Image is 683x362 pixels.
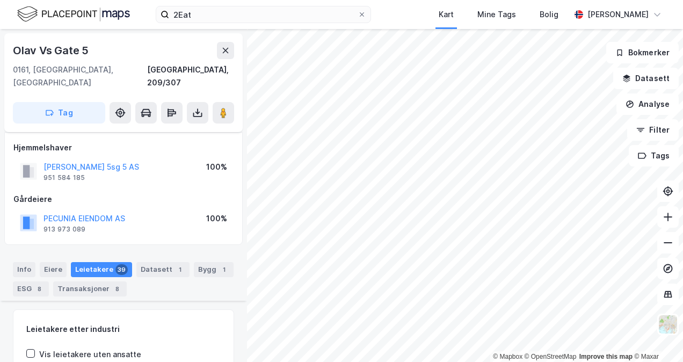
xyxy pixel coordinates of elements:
button: Tag [13,102,105,124]
div: Kart [439,8,454,21]
div: Info [13,262,35,277]
button: Analyse [616,93,679,115]
div: 39 [115,264,128,275]
div: Leietakere [71,262,132,277]
div: 1 [219,264,229,275]
button: Bokmerker [606,42,679,63]
div: Mine Tags [477,8,516,21]
div: Bygg [194,262,234,277]
a: Improve this map [579,353,633,360]
div: Leietakere etter industri [26,323,221,336]
div: Transaksjoner [53,281,127,296]
div: Datasett [136,262,190,277]
div: [GEOGRAPHIC_DATA], 209/307 [147,63,234,89]
div: 0161, [GEOGRAPHIC_DATA], [GEOGRAPHIC_DATA] [13,63,147,89]
div: 100% [206,212,227,225]
div: Eiere [40,262,67,277]
iframe: Chat Widget [629,310,683,362]
a: Mapbox [493,353,522,360]
button: Filter [627,119,679,141]
button: Datasett [613,68,679,89]
div: Gårdeiere [13,193,234,206]
img: logo.f888ab2527a4732fd821a326f86c7f29.svg [17,5,130,24]
div: Bolig [540,8,558,21]
div: Kontrollprogram for chat [629,310,683,362]
div: 913 973 089 [43,225,85,234]
div: ESG [13,281,49,296]
button: Tags [629,145,679,166]
div: Hjemmelshaver [13,141,234,154]
div: 8 [34,284,45,294]
div: 8 [112,284,122,294]
input: Søk på adresse, matrikkel, gårdeiere, leietakere eller personer [169,6,358,23]
a: OpenStreetMap [525,353,577,360]
div: 100% [206,161,227,173]
div: 951 584 185 [43,173,85,182]
div: [PERSON_NAME] [587,8,649,21]
div: Olav Vs Gate 5 [13,42,91,59]
div: 1 [175,264,185,275]
div: Vis leietakere uten ansatte [39,348,141,361]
